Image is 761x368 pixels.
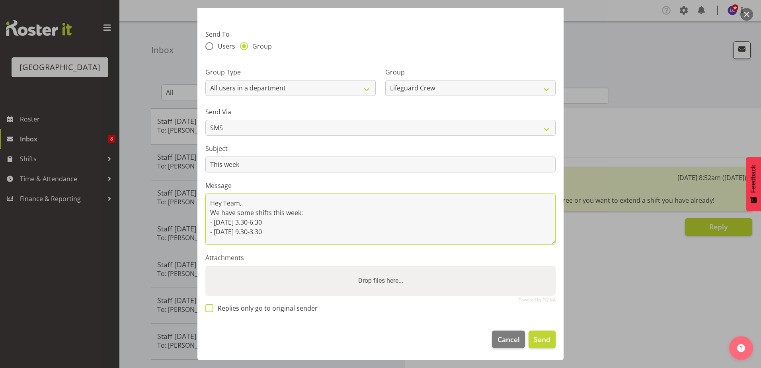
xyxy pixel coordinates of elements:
[498,334,520,345] span: Cancel
[750,165,757,193] span: Feedback
[248,42,272,50] span: Group
[385,67,556,77] label: Group
[355,273,406,289] label: Drop files here...
[205,107,556,117] label: Send Via
[492,331,525,348] button: Cancel
[529,331,556,348] button: Send
[534,334,550,345] span: Send
[737,344,745,352] img: help-xxl-2.png
[205,253,556,262] label: Attachments
[205,67,376,77] label: Group Type
[746,157,761,211] button: Feedback - Show survey
[205,144,556,153] label: Subject
[205,181,556,190] label: Message
[205,29,556,39] label: Send To
[205,157,556,172] input: Subject
[519,298,556,302] a: Powered by PQINA
[213,42,235,50] span: Users
[213,304,318,312] span: Replies only go to original sender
